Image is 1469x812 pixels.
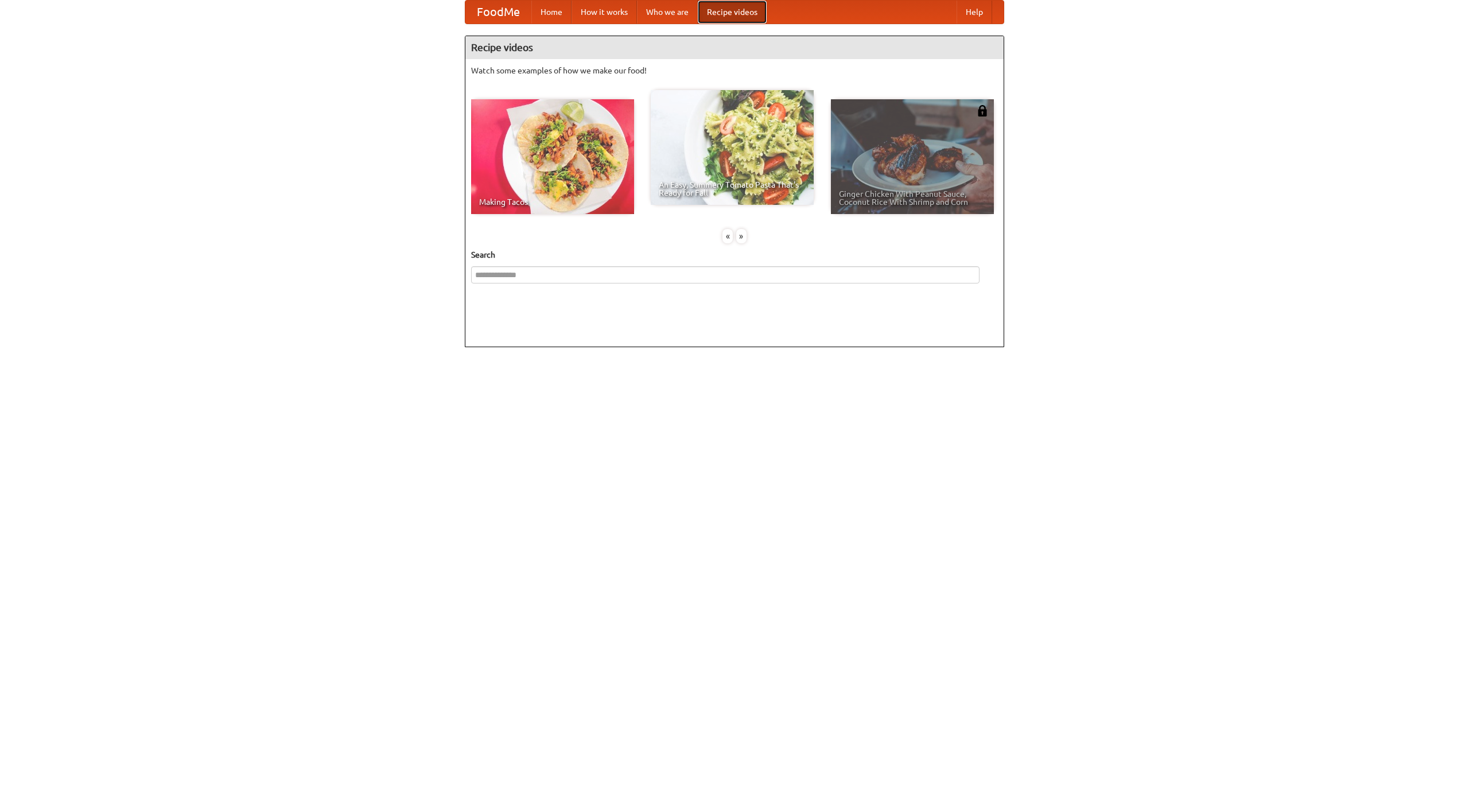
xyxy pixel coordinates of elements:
div: « [722,229,733,243]
span: Making Tacos [479,198,626,206]
img: 483408.png [977,105,988,116]
h5: Search [471,249,998,261]
h4: Recipe videos [465,36,1004,59]
a: Home [531,1,572,24]
a: FoodMe [465,1,531,24]
a: Who we are [637,1,698,24]
a: An Easy, Summery Tomato Pasta That's Ready for Fall [651,90,814,205]
div: » [736,229,747,243]
span: An Easy, Summery Tomato Pasta That's Ready for Fall [659,181,806,197]
p: Watch some examples of how we make our food! [471,65,998,76]
a: Recipe videos [698,1,767,24]
a: Help [957,1,992,24]
a: Making Tacos [471,99,634,214]
a: How it works [572,1,637,24]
